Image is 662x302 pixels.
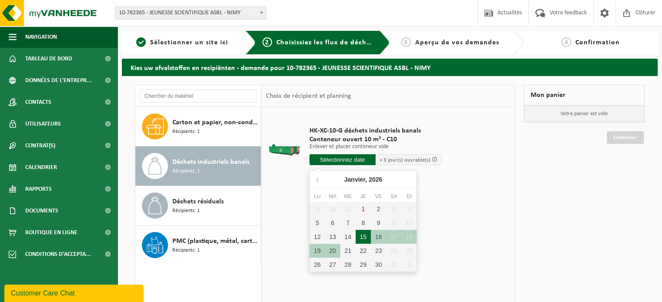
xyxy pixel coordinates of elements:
[356,192,371,201] div: Je
[356,258,371,272] div: 29
[356,230,371,244] div: 15
[25,156,57,178] span: Calendrier
[309,126,442,135] span: HK-XC-10-G déchets industriels banals
[380,157,430,163] span: + 3 jour(s) ouvrable(s)
[172,246,200,255] span: Récipients: 1
[25,113,61,135] span: Utilisateurs
[341,173,386,186] div: Janvier,
[340,202,356,216] div: 31
[25,222,77,243] span: Boutique en ligne
[561,37,571,47] span: 4
[172,117,259,128] span: Carton et papier, non-conditionné (industriel)
[356,216,371,230] div: 8
[325,202,340,216] div: 30
[325,230,340,244] div: 13
[25,91,51,113] span: Contacts
[401,192,417,201] div: Di
[115,7,266,20] span: 10-782365 - JEUNESSE SCIENTIFIQUE ASBL - NIMY
[309,202,325,216] div: 29
[135,226,261,265] button: PMC (plastique, métal, carton boisson) (industriel) Récipients: 1
[4,283,145,302] iframe: chat widget
[135,146,261,186] button: Déchets industriels banals Récipients: 1
[524,106,644,122] p: Votre panier est vide
[309,216,325,230] div: 5
[340,216,356,230] div: 7
[340,230,356,244] div: 14
[309,192,325,201] div: Lu
[607,131,644,144] a: Continuer
[172,207,200,215] span: Récipients: 1
[340,258,356,272] div: 28
[135,186,261,226] button: Déchets résiduels Récipients: 1
[309,135,442,144] span: Conteneur ouvert 10 m³ - C10
[325,216,340,230] div: 6
[115,7,266,19] span: 10-782365 - JEUNESSE SCIENTIFIQUE ASBL - NIMY
[371,192,386,201] div: Ve
[325,258,340,272] div: 27
[25,243,91,265] span: Conditions d'accepta...
[371,230,386,244] div: 16
[25,200,58,222] span: Documents
[340,244,356,258] div: 21
[309,154,376,165] input: Sélectionnez date
[172,128,200,136] span: Récipients: 1
[25,135,55,156] span: Contrat(s)
[262,37,272,47] span: 2
[150,39,228,46] span: Sélectionner un site ici
[309,244,325,258] div: 19
[172,196,224,207] span: Déchets résiduels
[122,59,658,76] h2: Kies uw afvalstoffen en recipiënten - demande pour 10-782365 - JEUNESSE SCIENTIFIQUE ASBL - NIMY
[371,258,386,272] div: 30
[262,85,355,107] div: Choix de récipient et planning
[309,258,325,272] div: 26
[140,90,257,103] input: Chercher du matériel
[415,39,499,46] span: Aperçu de vos demandes
[386,192,401,201] div: Sa
[276,39,421,46] span: Choisissiez les flux de déchets et récipients
[356,244,371,258] div: 22
[25,26,57,48] span: Navigation
[172,167,200,176] span: Récipients: 1
[575,39,620,46] span: Confirmation
[135,107,261,146] button: Carton et papier, non-conditionné (industriel) Récipients: 1
[524,85,645,106] div: Mon panier
[126,37,239,48] a: 1Sélectionner un site ici
[369,176,382,183] i: 2026
[371,216,386,230] div: 9
[325,244,340,258] div: 20
[401,37,411,47] span: 3
[325,192,340,201] div: Ma
[136,37,146,47] span: 1
[309,144,442,150] p: Enlever et placer conteneur vide
[25,178,52,200] span: Rapports
[371,244,386,258] div: 23
[172,236,259,246] span: PMC (plastique, métal, carton boisson) (industriel)
[340,192,356,201] div: Me
[172,157,249,167] span: Déchets industriels banals
[25,48,72,70] span: Tableau de bord
[25,70,92,91] span: Données de l'entrepr...
[371,202,386,216] div: 2
[309,230,325,244] div: 12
